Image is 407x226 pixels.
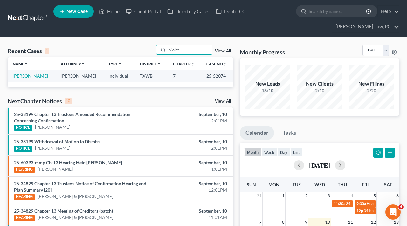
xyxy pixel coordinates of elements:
[277,148,290,156] button: day
[14,146,32,152] div: NOTICE
[108,61,122,66] a: Typeunfold_more
[281,218,285,226] span: 8
[66,9,88,14] span: New Case
[14,215,35,221] div: HEARING
[356,201,366,206] span: 9:30a
[324,218,331,226] span: 10
[244,148,261,156] button: month
[8,97,72,105] div: NextChapter Notices
[160,145,227,151] div: 2:01PM
[135,70,168,82] td: TXWB
[81,62,85,66] i: unfold_more
[297,80,342,87] div: New Clients
[393,218,399,226] span: 13
[160,118,227,124] div: 2:01PM
[332,21,399,32] a: [PERSON_NAME] Law, PC
[160,111,227,118] div: September, 10
[38,166,73,172] a: [PERSON_NAME]
[14,125,32,131] div: NOTICE
[61,61,85,66] a: Attorneyunfold_more
[378,6,399,17] a: Help
[56,70,104,82] td: [PERSON_NAME]
[35,145,70,151] a: [PERSON_NAME]
[118,62,122,66] i: unfold_more
[223,62,227,66] i: unfold_more
[103,70,135,82] td: Individual
[327,192,331,200] span: 3
[215,49,231,53] a: View All
[65,98,72,104] div: 10
[206,61,227,66] a: Case Nounfold_more
[140,61,161,66] a: Districtunfold_more
[13,61,28,66] a: Nameunfold_more
[334,201,345,206] span: 11:30a
[338,182,347,187] span: Thu
[157,62,161,66] i: unfold_more
[35,124,70,130] a: [PERSON_NAME]
[261,148,277,156] button: week
[215,99,231,104] a: View All
[213,6,249,17] a: DebtorCC
[385,204,401,220] iframe: Intercom live chat
[349,87,394,94] div: 2/20
[14,167,35,173] div: HEARING
[281,192,285,200] span: 1
[259,218,262,226] span: 7
[160,187,227,193] div: 12:01PM
[168,45,212,54] input: Search by name...
[309,162,330,168] h2: [DATE]
[356,208,363,213] span: 12p
[362,182,369,187] span: Fri
[14,194,35,200] div: HEARING
[247,182,256,187] span: Sun
[160,139,227,145] div: September, 10
[8,47,49,55] div: Recent Cases
[13,73,48,79] a: [PERSON_NAME]
[160,214,227,221] div: 11:01AM
[349,80,394,87] div: New Filings
[373,192,376,200] span: 5
[256,192,262,200] span: 31
[45,48,49,54] div: 1
[384,182,392,187] span: Sat
[14,139,100,144] a: 25-33199 Withdrawal of Motion to Dismiss
[245,87,290,94] div: 16/10
[168,70,201,82] td: 7
[290,148,302,156] button: list
[240,126,274,140] a: Calendar
[14,112,130,123] a: 25-33199 Chapter 13 Trustee's Amended Recommendation Concerning Confirmation
[38,214,113,221] a: [PERSON_NAME] & [PERSON_NAME]
[38,193,113,200] a: [PERSON_NAME] & [PERSON_NAME]
[347,218,354,226] span: 11
[245,80,290,87] div: New Leads
[314,182,325,187] span: Wed
[14,160,122,165] a: 25-60393-mmp Ch-13 Hearing Held [PERSON_NAME]
[160,181,227,187] div: September, 10
[160,160,227,166] div: September, 10
[277,126,302,140] a: Tasks
[398,204,404,209] span: 4
[304,192,308,200] span: 2
[123,6,164,17] a: Client Portal
[201,70,233,82] td: 25-52074
[14,208,113,214] a: 25-34829 Chapter 13 Meeting of Creditors (batch)
[370,218,376,226] span: 12
[350,192,354,200] span: 4
[160,166,227,172] div: 1:01PM
[240,48,285,56] h3: Monthly Progress
[293,182,301,187] span: Tue
[396,192,399,200] span: 6
[268,182,279,187] span: Mon
[304,218,308,226] span: 9
[191,62,195,66] i: unfold_more
[160,208,227,214] div: September, 10
[173,61,195,66] a: Chapterunfold_more
[14,181,146,193] a: 25-34829 Chapter 13 Trustee's Notice of Confirmation Hearing and Plan Summary [20]
[96,6,123,17] a: Home
[24,62,28,66] i: unfold_more
[309,5,367,17] input: Search by name...
[164,6,213,17] a: Directory Cases
[297,87,342,94] div: 2/10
